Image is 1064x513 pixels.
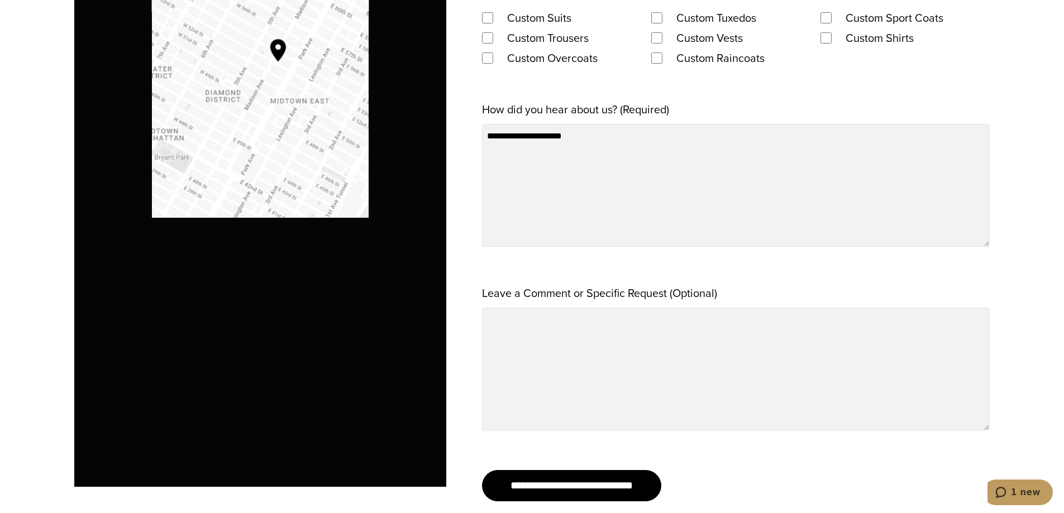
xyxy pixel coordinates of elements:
[665,28,754,48] label: Custom Vests
[482,283,717,303] label: Leave a Comment or Specific Request (Optional)
[834,8,955,28] label: Custom Sport Coats
[665,48,776,68] label: Custom Raincoats
[496,28,600,48] label: Custom Trousers
[665,8,767,28] label: Custom Tuxedos
[482,99,669,119] label: How did you hear about us? (Required)
[987,480,1053,507] iframe: Opens a widget where you can chat to one of our agents
[496,8,583,28] label: Custom Suits
[834,28,925,48] label: Custom Shirts
[496,48,609,68] label: Custom Overcoats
